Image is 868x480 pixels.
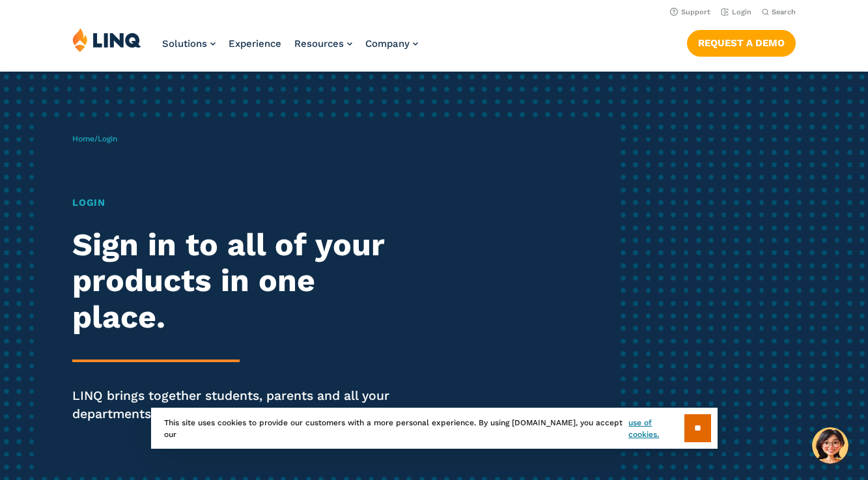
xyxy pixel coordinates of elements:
a: Company [365,38,418,49]
a: Experience [229,38,281,49]
button: Open Search Bar [762,7,796,17]
p: LINQ brings together students, parents and all your departments to improve efficiency and transpa... [72,387,407,423]
a: use of cookies. [628,417,684,440]
div: This site uses cookies to provide our customers with a more personal experience. By using [DOMAIN... [151,408,718,449]
a: Request a Demo [687,30,796,56]
a: Home [72,134,94,143]
nav: Button Navigation [687,27,796,56]
h2: Sign in to all of your products in one place. [72,227,407,335]
span: / [72,134,117,143]
span: Company [365,38,410,49]
a: Solutions [162,38,216,49]
a: Resources [294,38,352,49]
a: Support [670,8,710,16]
span: Resources [294,38,344,49]
span: Search [772,8,796,16]
h1: Login [72,195,407,210]
nav: Primary Navigation [162,27,418,70]
img: LINQ | K‑12 Software [72,27,141,52]
span: Login [98,134,117,143]
span: Solutions [162,38,207,49]
a: Login [721,8,751,16]
button: Hello, have a question? Let’s chat. [812,427,848,464]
